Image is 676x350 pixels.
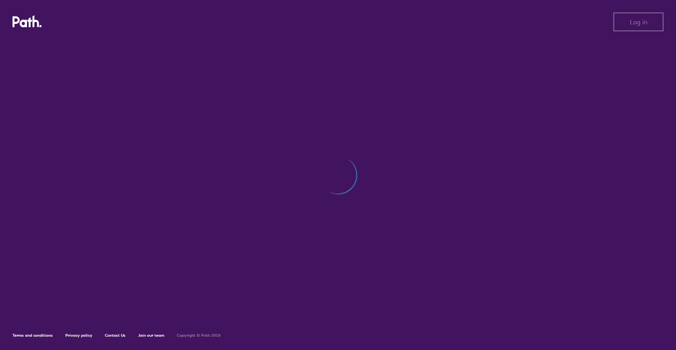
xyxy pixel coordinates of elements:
[13,333,53,338] a: Terms and conditions
[65,333,92,338] a: Privacy policy
[138,333,164,338] a: Join our team
[105,333,126,338] a: Contact Us
[177,333,221,338] h6: Copyright © Path 2018
[613,13,663,31] button: Log in
[630,18,647,25] span: Log in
